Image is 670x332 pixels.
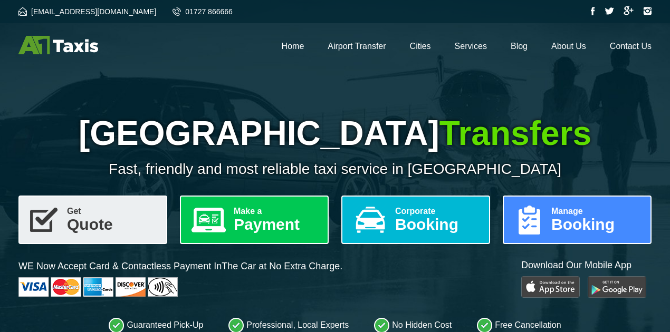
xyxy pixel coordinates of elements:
[511,42,528,51] a: Blog
[180,196,329,244] a: Make aPayment
[521,276,580,298] img: Play Store
[605,7,614,15] img: Twitter
[624,6,634,15] img: Google Plus
[328,42,386,51] a: Airport Transfer
[503,196,652,244] a: ManageBooking
[410,42,431,51] a: Cities
[341,196,490,244] a: CorporateBooking
[439,114,591,152] span: Transfers
[643,7,652,15] img: Instagram
[551,207,642,216] span: Manage
[18,114,652,153] h1: [GEOGRAPHIC_DATA]
[234,207,319,216] span: Make a
[67,207,158,216] span: Get
[610,42,652,51] a: Contact Us
[18,161,652,178] p: Fast, friendly and most reliable taxi service in [GEOGRAPHIC_DATA]
[173,7,233,16] a: 01727 866666
[455,42,487,51] a: Services
[521,259,652,272] p: Download Our Mobile App
[551,42,586,51] a: About Us
[591,7,595,15] img: Facebook
[18,36,98,54] img: A1 Taxis St Albans LTD
[18,260,342,273] p: WE Now Accept Card & Contactless Payment In
[18,7,156,16] a: [EMAIL_ADDRESS][DOMAIN_NAME]
[18,196,167,244] a: GetQuote
[18,277,178,297] img: Cards
[282,42,304,51] a: Home
[395,207,481,216] span: Corporate
[588,276,646,298] img: Google Play
[222,261,342,271] span: The Car at No Extra Charge.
